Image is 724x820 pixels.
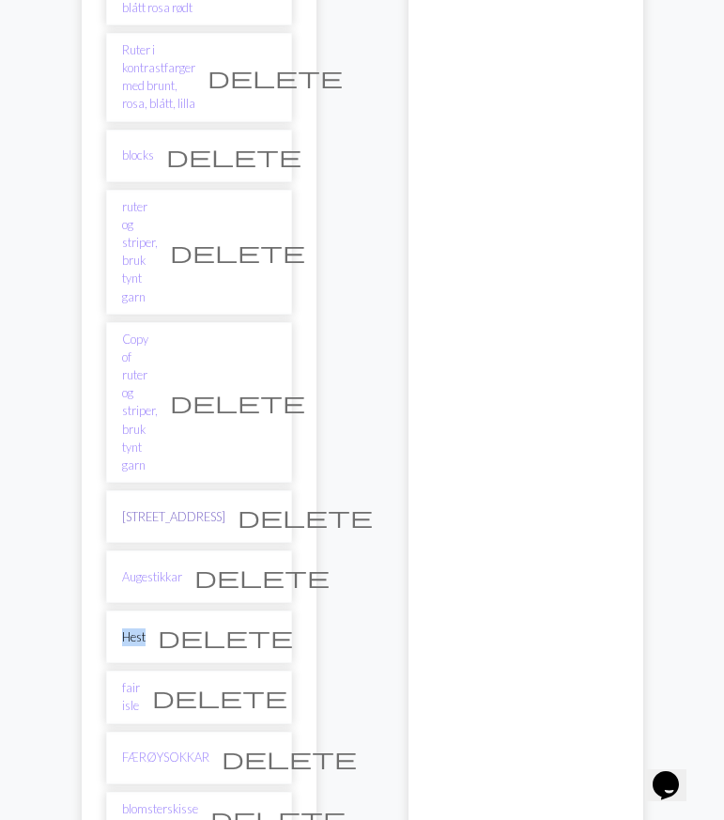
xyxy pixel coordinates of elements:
span: delete [238,503,373,530]
button: Delete chart [140,679,300,715]
span: delete [208,64,343,90]
span: delete [166,143,301,169]
button: Delete chart [154,138,314,174]
span: delete [170,239,305,265]
span: delete [222,745,357,771]
button: Delete chart [209,740,369,776]
span: delete [170,389,305,415]
a: blocks [122,147,154,164]
span: delete [194,564,330,590]
a: Ruter i kontrastfarger med brunt, rosa, blått, lilla [122,41,195,114]
button: Delete chart [158,384,317,420]
a: Augestikkar [122,568,182,586]
button: Delete chart [146,619,305,655]
button: Delete chart [225,499,385,534]
a: Hest [122,628,146,646]
iframe: chat widget [645,745,705,801]
span: delete [152,684,287,710]
a: Copy of ruter og striper, bruk tynt garn [122,331,158,475]
a: [STREET_ADDRESS] [122,508,225,526]
a: FÆRØYSOKKAR [122,749,209,766]
button: Delete chart [182,559,342,595]
span: delete [158,624,293,650]
button: Delete chart [158,234,317,270]
button: Delete chart [195,59,355,95]
a: ruter og striper, bruk tynt garn [122,198,158,306]
a: fair isle [122,679,140,715]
